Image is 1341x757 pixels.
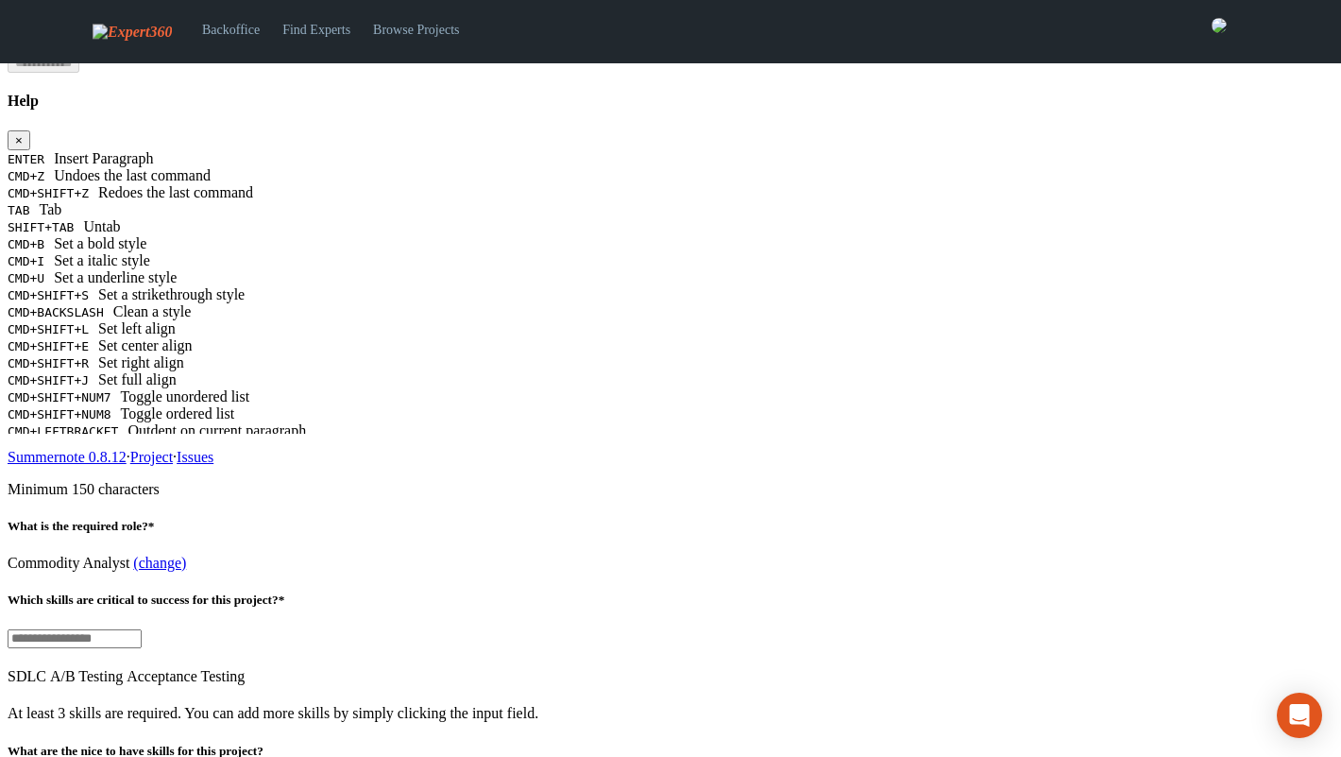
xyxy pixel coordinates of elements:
span: Tab [39,201,61,217]
span: Redoes the last command [98,184,253,200]
a: Issues [177,449,213,465]
button: Close [8,130,30,150]
a: Project [130,449,173,465]
span: Set left align [98,320,176,336]
p: At least 3 skills are required. You can add more skills by simply clicking the input field. [8,705,1333,722]
span: Set a underline style [54,269,177,285]
span: Insert Paragraph [54,150,153,166]
a: (change) [133,555,186,571]
kbd: CMD+SHIFT+E [8,339,89,353]
span: Untab [83,218,120,234]
span: Outdent on current paragraph [127,422,306,439]
kbd: CMD+Z [8,169,44,183]
span: Set center align [98,337,193,353]
kbd: CMD+LEFTBRACKET [8,424,118,439]
span: Set full align [98,371,177,387]
kbd: CMD+SHIFT+NUM7 [8,390,111,404]
span: Toggle ordered list [121,405,235,422]
span: Set right align [98,354,184,370]
h5: Which skills are critical to success for this project?* [8,593,1333,608]
kbd: ENTER [8,152,44,166]
span: Acceptance Testing [127,668,245,684]
span: Toggle unordered list [121,388,250,404]
p: · · [8,449,1333,466]
a: Summernote 0.8.12 [8,449,127,465]
span: Commodity Analyst [8,555,129,571]
kbd: CMD+B [8,237,44,251]
kbd: CMD+SHIFT+S [8,288,89,302]
kbd: CMD+SHIFT+L [8,322,89,336]
kbd: CMD+SHIFT+NUM8 [8,407,111,422]
span: A/B Testing [50,668,123,684]
p: Minimum 150 characters [8,481,1333,498]
span: Clean a style [113,303,192,319]
div: Help [8,93,1333,465]
span: Set a bold style [54,235,146,251]
kbd: CMD+SHIFT+R [8,356,89,370]
div: Open Intercom Messenger [1277,693,1322,738]
span: SDLC [8,668,46,684]
span: Set a italic style [54,252,150,268]
kbd: CMD+SHIFT+J [8,373,89,387]
kbd: CMD+BACKSLASH [8,305,104,319]
kbd: CMD+U [8,271,44,285]
img: Expert360 [93,24,172,41]
kbd: CMD+SHIFT+Z [8,186,89,200]
kbd: CMD+I [8,254,44,268]
kbd: SHIFT+TAB [8,220,74,234]
img: 0421c9a1-ac87-4857-a63f-b59ed7722763-normal.jpeg [1212,18,1227,33]
h4: Help [8,93,1333,110]
span: Set a strikethrough style [98,286,245,302]
kbd: TAB [8,203,29,217]
h5: What is the required role?* [8,519,1333,534]
span: Undoes the last command [54,167,211,183]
